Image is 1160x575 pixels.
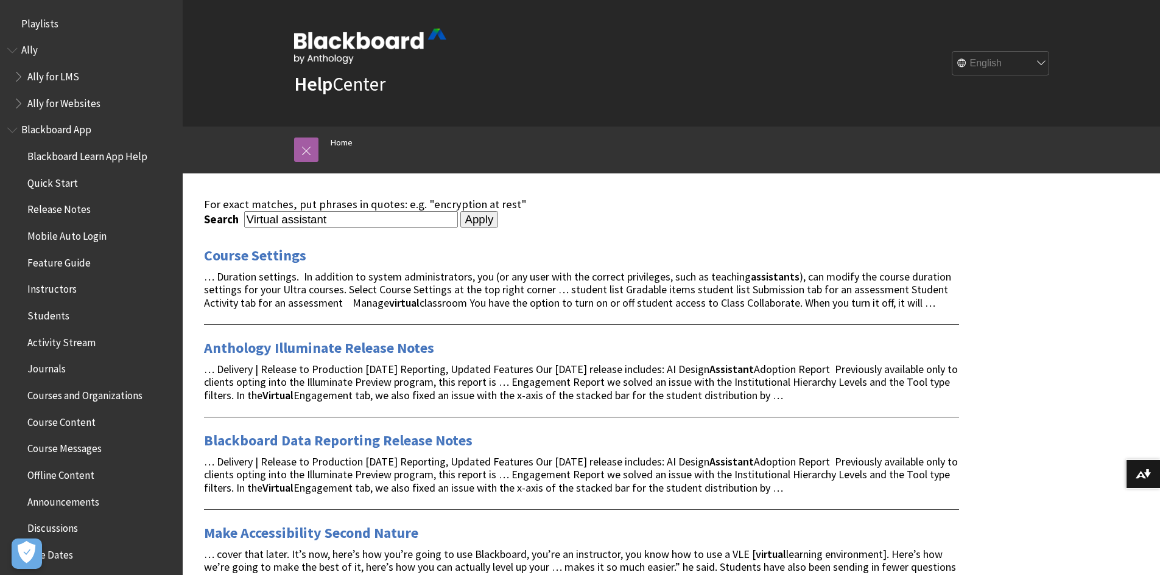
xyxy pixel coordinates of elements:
strong: virtual [389,296,420,310]
span: Discussions [27,518,78,534]
a: Course Settings [204,246,306,265]
input: Apply [460,211,499,228]
strong: Assistant [709,455,754,469]
select: Site Language Selector [952,52,1050,76]
nav: Book outline for Anthology Ally Help [7,40,175,114]
strong: Assistant [709,362,754,376]
a: Blackboard Data Reporting Release Notes [204,431,473,450]
span: Courses and Organizations [27,385,142,402]
span: Blackboard App [21,120,91,136]
a: Home [331,135,353,150]
span: Blackboard Learn App Help [27,146,147,162]
span: Announcements [27,492,99,508]
strong: Help [294,72,332,96]
span: Ally for LMS [27,66,79,83]
a: HelpCenter [294,72,385,96]
label: Search [204,212,242,226]
span: Feature Guide [27,253,91,269]
span: Activity Stream [27,332,96,349]
span: Students [27,305,69,322]
span: Ally for Websites [27,93,100,110]
span: Offline Content [27,465,94,481]
span: … Duration settings. In addition to system administrators, you (or any user with the correct priv... [204,270,951,310]
span: Course Messages [27,439,102,455]
span: Mobile Auto Login [27,226,107,242]
button: Open Preferences [12,538,42,569]
span: Ally [21,40,38,57]
span: Journals [27,359,66,375]
strong: Virtual [262,481,294,495]
span: … Delivery | Release to Production [DATE] Reporting, Updated Features Our [DATE] release includes... [204,362,958,403]
a: Make Accessibility Second Nature [204,523,418,543]
strong: assistants [751,270,800,284]
span: … Delivery | Release to Production [DATE] Reporting, Updated Features Our [DATE] release includes... [204,455,958,495]
span: Release Notes [27,200,91,216]
nav: Book outline for Playlists [7,13,175,34]
span: Course Content [27,412,96,428]
span: Playlists [21,13,58,30]
span: Instructors [27,279,77,296]
div: For exact matches, put phrases in quotes: e.g. "encryption at rest" [204,198,959,211]
strong: virtual [756,547,786,561]
img: Blackboard by Anthology [294,29,446,64]
a: Anthology Illuminate Release Notes [204,338,434,358]
strong: Virtual [262,388,294,402]
span: Due Dates [27,545,73,561]
span: Quick Start [27,173,78,189]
